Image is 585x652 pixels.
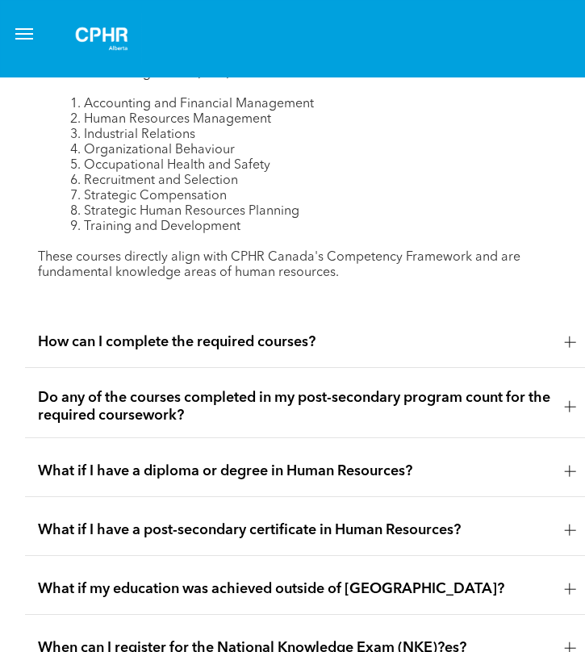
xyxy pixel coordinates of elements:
[70,189,583,204] li: Strategic Compensation
[38,521,552,539] span: What if I have a post-secondary certificate in Human Resources?
[38,250,583,281] p: These courses directly align with CPHR Canada's Competency Framework and are fundamental knowledg...
[70,173,583,189] li: Recruitment and Selection
[70,158,583,173] li: Occupational Health and Safety
[70,112,583,127] li: Human Resources Management
[38,333,552,351] span: How can I complete the required courses?
[70,97,583,112] li: Accounting and Financial Management
[8,18,40,50] button: menu
[61,13,142,65] img: A white background with a few lines on it
[70,219,583,235] li: Training and Development
[70,127,583,143] li: Industrial Relations
[38,462,552,480] span: What if I have a diploma or degree in Human Resources?
[70,204,583,219] li: Strategic Human Resources Planning
[70,143,583,158] li: Organizational Behaviour
[38,580,552,598] span: What if my education was achieved outside of [GEOGRAPHIC_DATA]?
[38,389,552,424] span: Do any of the courses completed in my post-secondary program count for the required coursework?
